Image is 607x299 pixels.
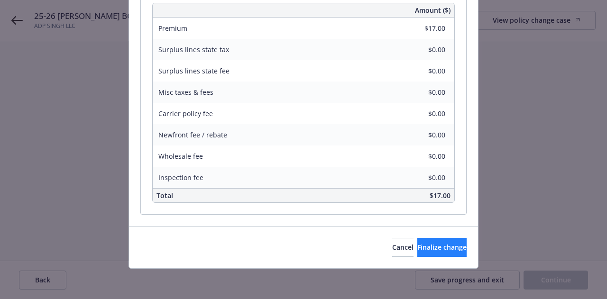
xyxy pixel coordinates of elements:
[389,171,451,185] input: 0.00
[389,107,451,121] input: 0.00
[417,238,467,257] button: Finalize change
[158,173,203,182] span: Inspection fee
[430,191,451,200] span: $17.00
[158,88,213,97] span: Misc taxes & fees
[158,24,187,33] span: Premium
[415,5,451,15] span: Amount ($)
[392,243,414,252] span: Cancel
[389,149,451,163] input: 0.00
[389,21,451,36] input: 0.00
[158,109,213,118] span: Carrier policy fee
[158,130,227,139] span: Newfront fee / rebate
[417,243,467,252] span: Finalize change
[389,64,451,78] input: 0.00
[392,238,414,257] button: Cancel
[158,152,203,161] span: Wholesale fee
[389,43,451,57] input: 0.00
[389,85,451,100] input: 0.00
[156,191,173,200] span: Total
[158,66,230,75] span: Surplus lines state fee
[158,45,229,54] span: Surplus lines state tax
[389,128,451,142] input: 0.00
